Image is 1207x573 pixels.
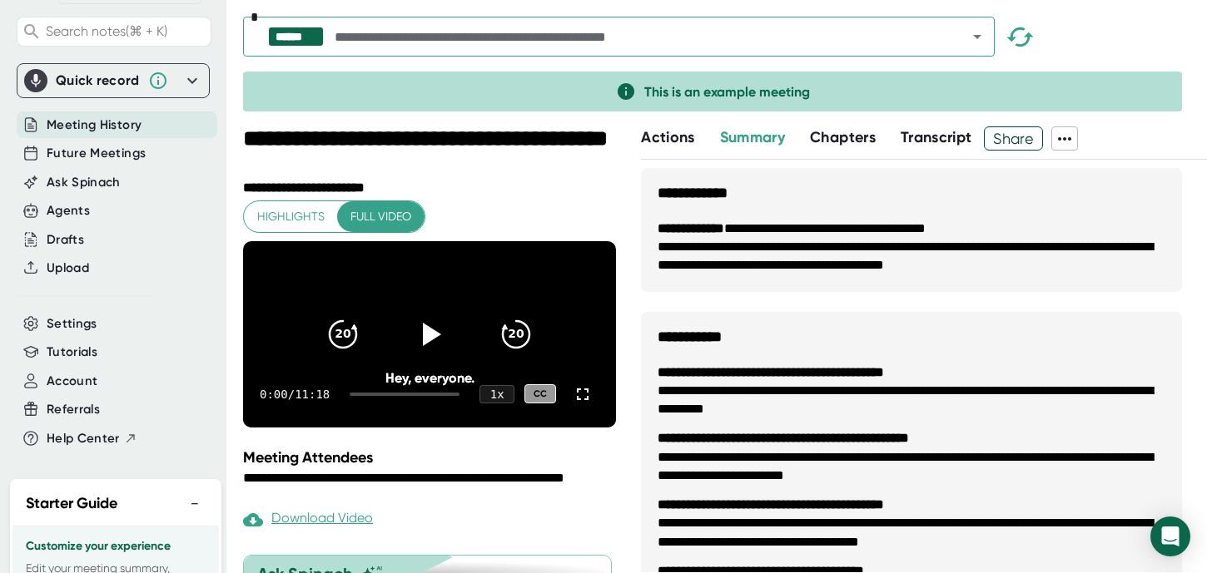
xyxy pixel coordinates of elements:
[966,25,989,48] button: Open
[47,144,146,163] button: Future Meetings
[47,400,100,419] button: Referrals
[337,201,425,232] button: Full video
[901,128,972,146] span: Transcript
[47,173,121,192] button: Ask Spinach
[260,388,330,401] div: 0:00 / 11:18
[47,372,97,391] button: Account
[985,124,1042,153] span: Share
[26,492,117,515] h2: Starter Guide
[47,230,84,249] button: Drafts
[901,126,972,149] button: Transcript
[184,491,206,516] button: −
[810,128,876,146] span: Chapters
[720,128,785,146] span: Summary
[810,126,876,149] button: Chapters
[984,126,1043,151] button: Share
[479,385,514,403] div: 1 x
[641,126,694,149] button: Actions
[47,314,97,333] button: Settings
[1150,516,1190,556] div: Open Intercom Messenger
[641,128,694,146] span: Actions
[244,201,338,232] button: Highlights
[644,84,810,100] span: This is an example meeting
[47,429,137,448] button: Help Center
[243,448,620,467] div: Meeting Attendees
[524,384,556,403] div: CC
[47,116,142,135] button: Meeting History
[47,201,90,220] button: Agents
[281,370,579,386] div: Hey, everyone.
[257,206,325,227] span: Highlights
[350,206,411,227] span: Full video
[243,510,373,530] div: Paid feature
[47,343,97,362] button: Tutorials
[47,429,120,448] span: Help Center
[56,72,140,89] div: Quick record
[24,64,202,97] div: Quick record
[26,540,206,553] h3: Customize your experience
[720,126,785,149] button: Summary
[46,23,167,39] span: Search notes (⌘ + K)
[47,259,89,278] button: Upload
